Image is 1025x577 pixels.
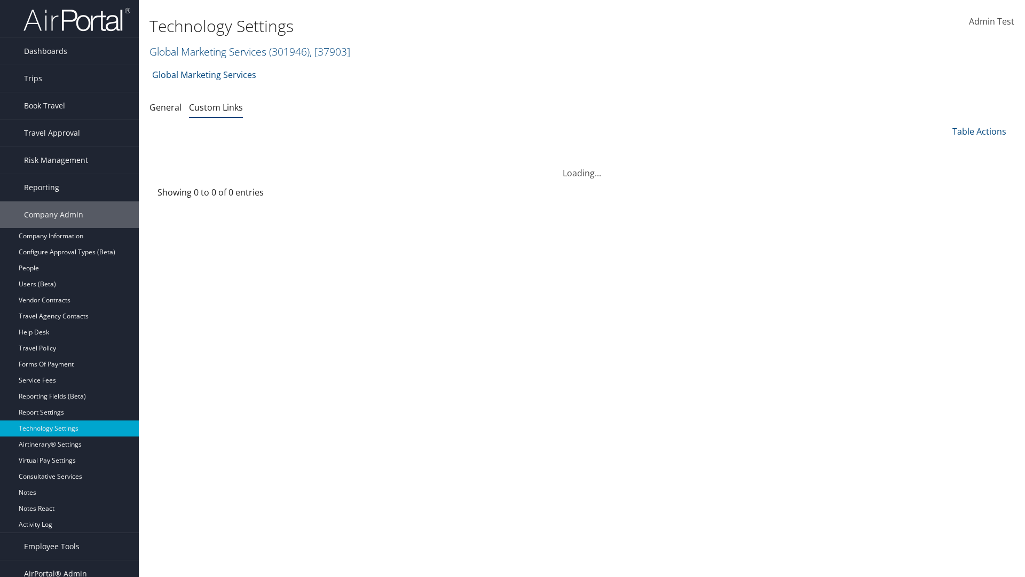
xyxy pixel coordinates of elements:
[149,15,726,37] h1: Technology Settings
[24,174,59,201] span: Reporting
[969,5,1014,38] a: Admin Test
[310,44,350,59] span: , [ 37903 ]
[149,102,182,113] a: General
[24,38,67,65] span: Dashboards
[157,186,358,204] div: Showing 0 to 0 of 0 entries
[152,64,256,85] a: Global Marketing Services
[269,44,310,59] span: ( 301946 )
[24,92,65,119] span: Book Travel
[23,7,130,32] img: airportal-logo.png
[149,44,350,59] a: Global Marketing Services
[969,15,1014,27] span: Admin Test
[24,147,88,174] span: Risk Management
[24,201,83,228] span: Company Admin
[952,126,1006,137] a: Table Actions
[149,154,1014,180] div: Loading...
[24,120,80,146] span: Travel Approval
[189,102,243,113] a: Custom Links
[24,533,80,560] span: Employee Tools
[24,65,42,92] span: Trips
